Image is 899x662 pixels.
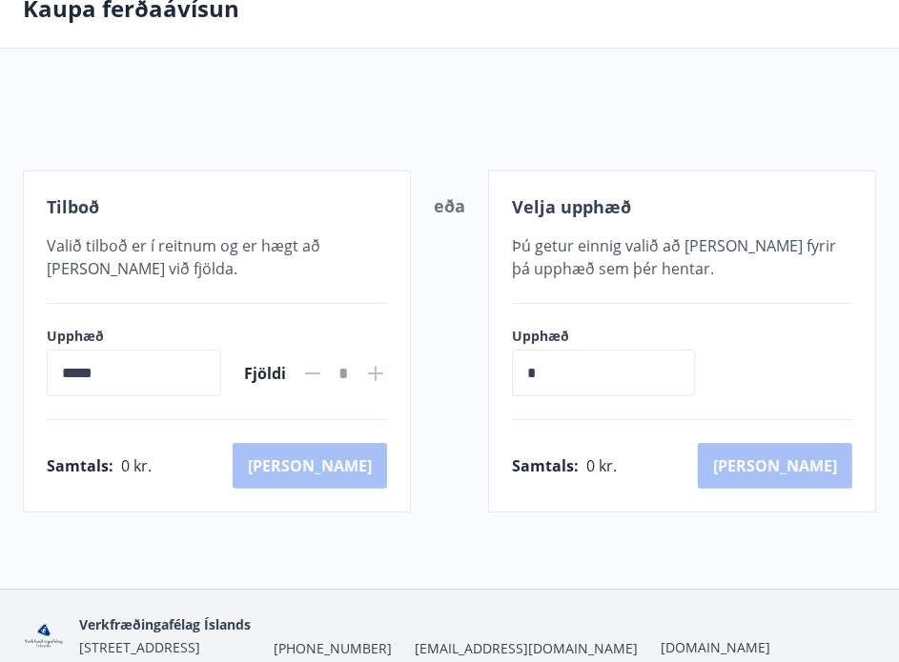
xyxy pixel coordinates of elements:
[47,455,113,476] span: Samtals :
[512,195,631,218] span: Velja upphæð
[661,638,770,656] a: [DOMAIN_NAME]
[434,194,465,217] span: eða
[47,235,320,279] span: Valið tilboð er í reitnum og er hægt að [PERSON_NAME] við fjölda.
[415,639,638,658] span: [EMAIL_ADDRESS][DOMAIN_NAME]
[79,638,200,656] span: [STREET_ADDRESS]
[79,615,251,633] span: Verkfræðingafélag Íslands
[121,455,152,476] span: 0 kr.
[274,639,392,658] span: [PHONE_NUMBER]
[23,615,64,656] img: zH7ieRZ5MdB4c0oPz1vcDZy7gcR7QQ5KLJqXv9KS.png
[512,455,579,476] span: Samtals :
[512,327,714,346] label: Upphæð
[244,363,286,384] span: Fjöldi
[47,327,221,346] label: Upphæð
[512,235,836,279] span: Þú getur einnig valið að [PERSON_NAME] fyrir þá upphæð sem þér hentar.
[586,455,617,476] span: 0 kr.
[47,195,99,218] span: Tilboð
